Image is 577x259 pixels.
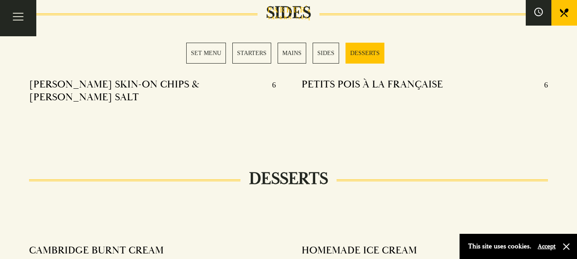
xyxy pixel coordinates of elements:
p: This site uses cookies. [468,240,531,253]
h4: HOMEMADE ICE CREAM [302,244,417,257]
h4: [PERSON_NAME] SKIN-ON CHIPS & [PERSON_NAME] SALT [29,78,264,104]
p: 6 [536,78,548,92]
a: 4 / 5 [313,43,339,64]
h4: CAMBRIDGE BURNT CREAM [29,244,164,257]
p: 6 [264,78,276,104]
a: 5 / 5 [346,43,384,64]
h2: SIDES [258,3,319,23]
h4: PETITS POIS À LA FRANÇAISE [302,78,443,92]
h2: DESSERTS [240,169,337,189]
a: 3 / 5 [278,43,306,64]
a: 1 / 5 [186,43,226,64]
button: Close and accept [562,242,571,251]
a: 2 / 5 [232,43,271,64]
button: Accept [538,242,556,250]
